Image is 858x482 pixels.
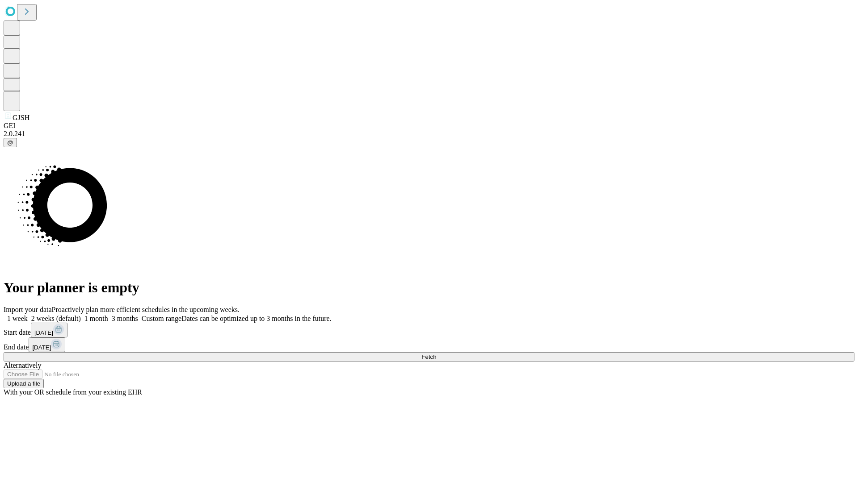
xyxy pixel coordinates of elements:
button: [DATE] [29,337,65,352]
button: [DATE] [31,323,67,337]
span: GJSH [13,114,29,121]
span: 1 week [7,315,28,322]
span: @ [7,139,13,146]
h1: Your planner is empty [4,279,854,296]
button: Fetch [4,352,854,361]
button: Upload a file [4,379,44,388]
span: Alternatively [4,361,41,369]
span: Custom range [142,315,181,322]
span: [DATE] [34,329,53,336]
span: Fetch [421,353,436,360]
div: Start date [4,323,854,337]
span: Import your data [4,306,52,313]
span: 2 weeks (default) [31,315,81,322]
span: With your OR schedule from your existing EHR [4,388,142,396]
div: 2.0.241 [4,130,854,138]
span: 3 months [112,315,138,322]
div: End date [4,337,854,352]
span: Dates can be optimized up to 3 months in the future. [181,315,331,322]
span: Proactively plan more efficient schedules in the upcoming weeks. [52,306,240,313]
span: [DATE] [32,344,51,351]
span: 1 month [84,315,108,322]
button: @ [4,138,17,147]
div: GEI [4,122,854,130]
